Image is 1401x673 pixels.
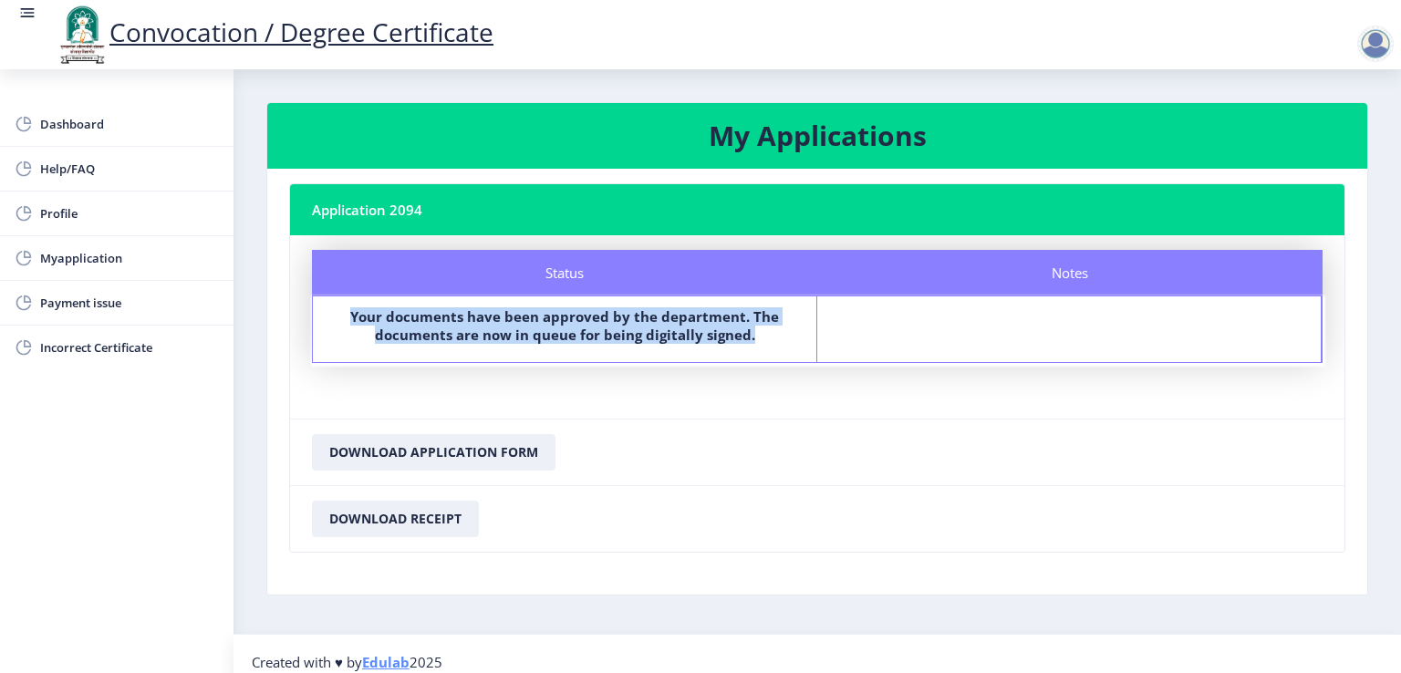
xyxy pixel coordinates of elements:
[55,15,493,49] a: Convocation / Degree Certificate
[40,113,219,135] span: Dashboard
[312,250,817,295] div: Status
[312,501,479,537] button: Download Receipt
[40,202,219,224] span: Profile
[40,336,219,358] span: Incorrect Certificate
[289,118,1345,154] h3: My Applications
[252,653,442,671] span: Created with ♥ by 2025
[362,653,410,671] a: Edulab
[290,184,1344,235] nb-card-header: Application 2094
[40,292,219,314] span: Payment issue
[817,250,1323,295] div: Notes
[40,158,219,180] span: Help/FAQ
[55,4,109,66] img: logo
[40,247,219,269] span: Myapplication
[312,434,555,471] button: Download Application Form
[350,307,779,344] b: Your documents have been approved by the department. The documents are now in queue for being dig...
